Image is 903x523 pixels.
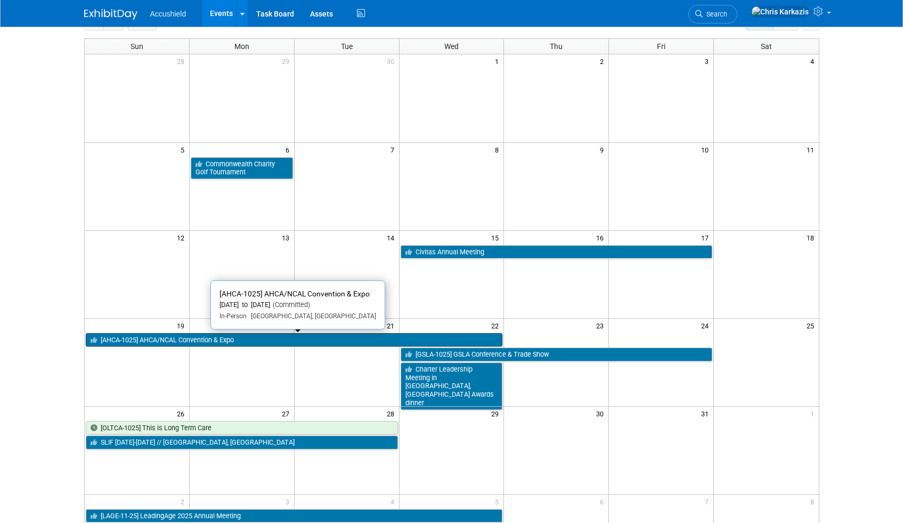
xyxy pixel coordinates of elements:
[234,42,249,51] span: Mon
[806,319,819,332] span: 25
[176,54,189,68] span: 28
[176,407,189,420] span: 26
[809,54,819,68] span: 4
[401,348,713,361] a: [GSLA-1025] GSLA Conference & Trade Show
[550,42,563,51] span: Thu
[341,42,353,51] span: Tue
[386,54,399,68] span: 30
[281,407,294,420] span: 27
[180,143,189,156] span: 5
[595,231,608,244] span: 16
[386,407,399,420] span: 28
[180,495,189,508] span: 2
[401,363,503,410] a: Charter Leadership Meeting in [GEOGRAPHIC_DATA], [GEOGRAPHIC_DATA] Awards dinner
[86,509,503,523] a: [LAGE-11-25] LeadingAge 2025 Annual Meeting
[219,301,376,310] div: [DATE] to [DATE]
[435,17,466,28] h2: [DATE]
[688,5,737,23] a: Search
[281,54,294,68] span: 29
[809,407,819,420] span: 1
[806,231,819,244] span: 18
[86,333,503,347] a: [AHCA-1025] AHCA/NCAL Convention & Expo
[490,319,503,332] span: 22
[595,407,608,420] span: 30
[386,231,399,244] span: 14
[401,245,713,259] a: Civitas Annual Meeting
[494,54,503,68] span: 1
[751,6,809,18] img: Chris Karkazis
[219,289,370,298] span: [AHCA-1025] AHCA/NCAL Convention & Expo
[806,143,819,156] span: 11
[191,157,293,179] a: Commonwealth Charity Golf Tournament
[247,312,376,320] span: [GEOGRAPHIC_DATA], [GEOGRAPHIC_DATA]
[494,495,503,508] span: 5
[761,42,772,51] span: Sat
[490,231,503,244] span: 15
[700,231,713,244] span: 17
[490,407,503,420] span: 29
[599,54,608,68] span: 2
[176,231,189,244] span: 12
[444,42,459,51] span: Wed
[700,143,713,156] span: 10
[131,42,143,51] span: Sun
[704,495,713,508] span: 7
[657,42,665,51] span: Fri
[86,421,398,435] a: [OLTCA-1025] This is Long Term Care
[595,319,608,332] span: 23
[150,10,186,18] span: Accushield
[270,301,310,309] span: (Committed)
[284,495,294,508] span: 3
[389,495,399,508] span: 4
[494,143,503,156] span: 8
[704,54,713,68] span: 3
[284,143,294,156] span: 6
[700,319,713,332] span: 24
[176,319,189,332] span: 19
[281,231,294,244] span: 13
[389,143,399,156] span: 7
[703,10,727,18] span: Search
[599,495,608,508] span: 6
[599,143,608,156] span: 9
[86,436,398,449] a: SLIF [DATE]-[DATE] // [GEOGRAPHIC_DATA], [GEOGRAPHIC_DATA]
[386,319,399,332] span: 21
[700,407,713,420] span: 31
[84,9,137,20] img: ExhibitDay
[219,312,247,320] span: In-Person
[809,495,819,508] span: 8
